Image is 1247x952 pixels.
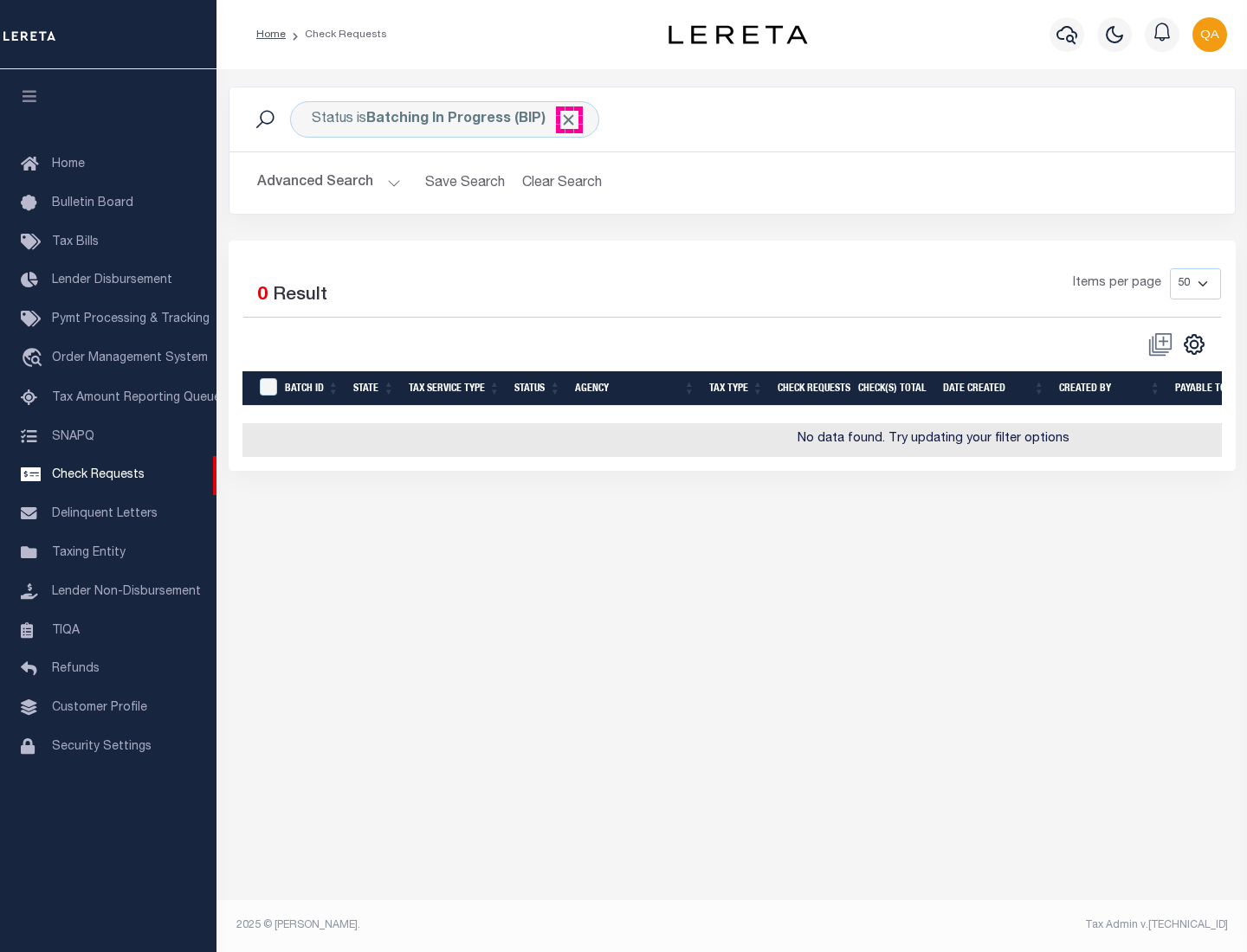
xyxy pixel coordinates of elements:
[936,371,1052,407] th: Date Created: activate to sort column ascending
[52,741,152,753] span: Security Settings
[346,371,402,407] th: State: activate to sort column ascending
[290,101,599,138] div: Status is
[52,158,85,170] span: Home
[286,27,387,42] li: Check Requests
[52,508,158,520] span: Delinquent Letters
[745,917,1228,933] div: Tax Admin v.[TECHNICAL_ID]
[52,392,221,404] span: Tax Amount Reporting Queue
[507,371,568,407] th: Status: activate to sort column ascending
[52,547,126,559] span: Taxing Entity
[52,197,133,209] span: Bulletin Board
[278,371,346,407] th: Batch Id: activate to sort column ascending
[52,274,172,286] span: Lender Disbursement
[52,663,100,675] span: Refunds
[52,313,210,325] span: Pymt Processing & Tracking
[1052,371,1168,407] th: Created By: activate to sort column ascending
[273,282,327,310] label: Result
[771,371,851,407] th: Check Requests
[851,371,936,407] th: Check(s) Total
[1192,17,1227,52] img: svg+xml;base64,PHN2ZyB4bWxucz0iaHR0cDovL3d3dy53My5vcmcvMjAwMC9zdmciIHBvaW50ZXItZXZlbnRzPSJub25lIi...
[669,25,807,44] img: logo-dark.svg
[515,166,610,200] button: Clear Search
[415,166,515,200] button: Save Search
[257,286,268,305] span: 0
[223,917,733,933] div: 2025 © [PERSON_NAME].
[52,352,208,364] span: Order Management System
[21,348,48,370] i: travel_explore
[702,371,771,407] th: Tax Type: activate to sort column ascending
[52,430,94,442] span: SNAPQ
[402,371,507,407] th: Tax Service Type: activate to sort column ascending
[559,111,578,129] span: Click to Remove
[52,624,80,636] span: TIQA
[366,113,578,126] b: Batching In Progress (BIP)
[1073,274,1161,293] span: Items per page
[52,586,201,598] span: Lender Non-Disbursement
[52,702,147,714] span: Customer Profile
[52,236,99,248] span: Tax Bills
[568,371,702,407] th: Agency: activate to sort column ascending
[257,166,401,200] button: Advanced Search
[256,29,286,40] a: Home
[52,469,145,481] span: Check Requests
